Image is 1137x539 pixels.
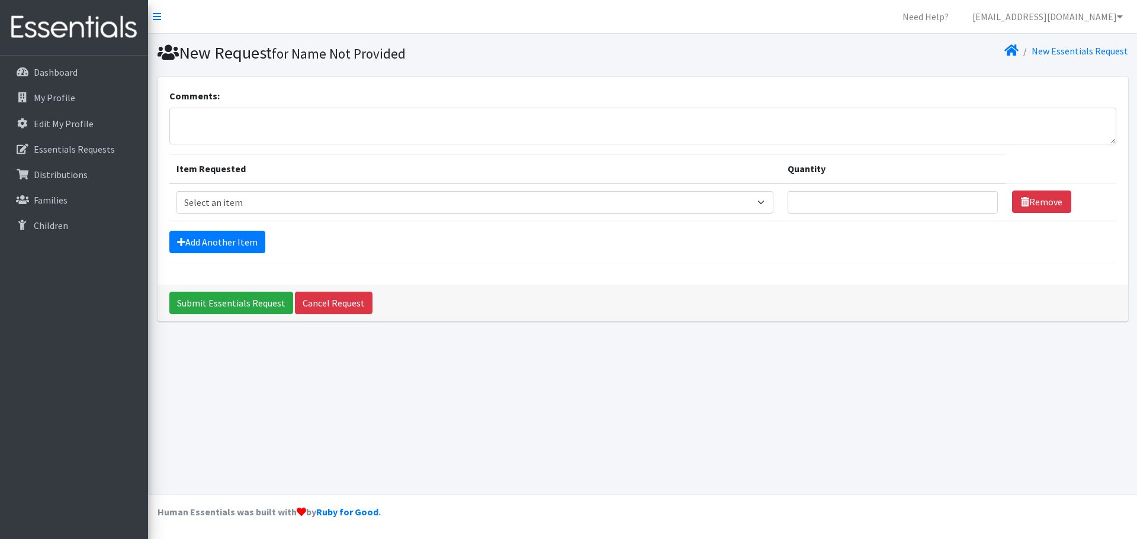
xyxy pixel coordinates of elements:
a: Dashboard [5,60,143,84]
p: Essentials Requests [34,143,115,155]
strong: Human Essentials was built with by . [158,506,381,518]
th: Quantity [781,154,1005,183]
a: [EMAIL_ADDRESS][DOMAIN_NAME] [963,5,1132,28]
a: My Profile [5,86,143,109]
a: Families [5,188,143,212]
p: Families [34,194,68,206]
a: Essentials Requests [5,137,143,161]
p: Children [34,220,68,231]
p: Distributions [34,169,88,180]
a: Children [5,214,143,237]
a: Need Help? [893,5,958,28]
img: HumanEssentials [5,8,143,47]
a: New Essentials Request [1032,45,1128,57]
a: Remove [1012,191,1071,213]
label: Comments: [169,89,220,103]
a: Cancel Request [295,292,372,314]
a: Add Another Item [169,231,265,253]
th: Item Requested [169,154,781,183]
h1: New Request [158,43,638,63]
input: Submit Essentials Request [169,292,293,314]
a: Edit My Profile [5,112,143,135]
a: Distributions [5,163,143,186]
small: for Name Not Provided [272,45,406,62]
a: Ruby for Good [316,506,378,518]
p: Dashboard [34,66,78,78]
p: Edit My Profile [34,118,94,130]
p: My Profile [34,92,75,104]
